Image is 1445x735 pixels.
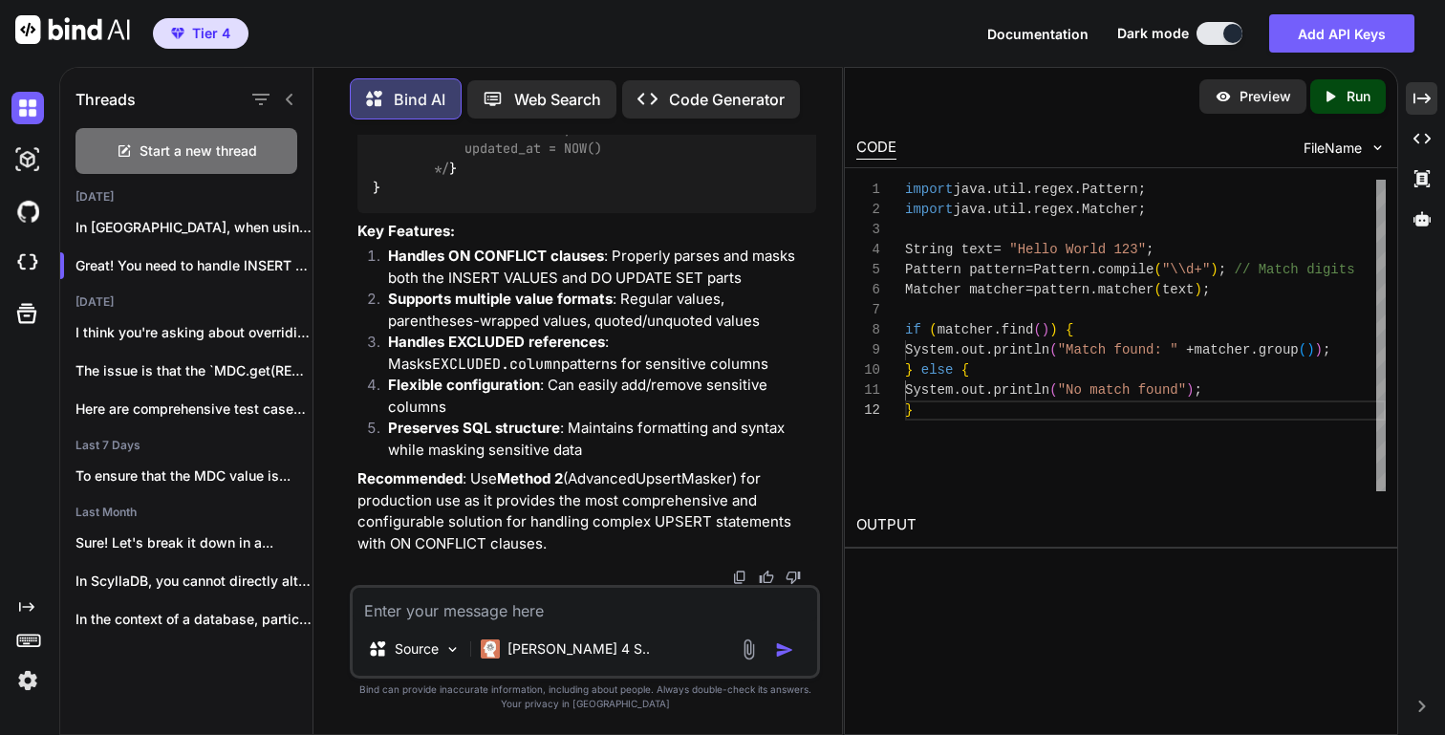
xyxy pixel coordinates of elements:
[1304,139,1362,158] span: FileName
[1138,202,1146,217] span: ;
[373,332,816,375] li: : Masks patterns for sensitive columns
[350,682,820,711] p: Bind can provide inaccurate information, including about people. Always double-check its answers....
[921,362,954,378] span: else
[444,641,461,658] img: Pick Models
[856,280,880,300] div: 6
[759,570,774,585] img: like
[75,323,313,342] p: I think you're asking about overriding `request.getRemoteHost()`...
[11,143,44,176] img: darkAi-studio
[11,247,44,279] img: cloudideIcon
[905,342,953,357] span: System
[905,182,953,197] span: import
[1025,262,1033,277] span: =
[1195,282,1202,297] span: )
[1251,342,1259,357] span: .
[1146,242,1154,257] span: ;
[1058,382,1186,398] span: "No match found"
[357,222,455,240] strong: Key Features:
[497,469,563,487] strong: Method 2
[1211,262,1219,277] span: )
[985,182,993,197] span: .
[905,262,1025,277] span: Pattern pattern
[75,400,313,419] p: Here are comprehensive test cases for the...
[514,88,601,111] p: Web Search
[15,15,130,44] img: Bind AI
[1049,322,1057,337] span: )
[856,320,880,340] div: 8
[1034,282,1090,297] span: pattern
[1074,202,1082,217] span: .
[856,300,880,320] div: 7
[985,382,993,398] span: .
[929,322,937,337] span: (
[1154,282,1162,297] span: (
[961,382,985,398] span: out
[1049,342,1057,357] span: (
[994,382,1050,398] span: println
[845,503,1397,548] h2: OUTPUT
[1025,202,1033,217] span: .
[1058,342,1178,357] span: "Match found: "
[1347,87,1370,106] p: Run
[856,240,880,260] div: 4
[373,289,816,332] li: : Regular values, parentheses-wrapped values, quoted/unquoted values
[856,360,880,380] div: 10
[1162,262,1210,277] span: "\\d+"
[60,294,313,310] h2: [DATE]
[373,375,816,418] li: : Can easily add/remove sensitive columns
[1240,87,1291,106] p: Preview
[75,218,313,237] p: In [GEOGRAPHIC_DATA], when using `Pattern.compile()`,...
[856,340,880,360] div: 9
[357,469,463,487] strong: Recommended
[394,88,445,111] p: Bind AI
[1098,262,1154,277] span: compile
[388,290,613,308] strong: Supports multiple value formats
[987,26,1089,42] span: Documentation
[1315,342,1323,357] span: )
[994,202,1026,217] span: util
[388,376,540,394] strong: Flexible configuration
[1034,182,1074,197] span: regex
[1089,282,1097,297] span: .
[1089,262,1097,277] span: .
[994,182,1026,197] span: util
[1034,322,1042,337] span: (
[1034,262,1090,277] span: Pattern
[1074,182,1082,197] span: .
[1138,182,1146,197] span: ;
[994,342,1050,357] span: println
[856,180,880,200] div: 1
[1186,382,1194,398] span: )
[954,182,986,197] span: java
[11,92,44,124] img: darkChat
[856,200,880,220] div: 2
[905,402,913,418] span: }
[75,610,313,629] p: In the context of a database, particularly...
[1066,322,1073,337] span: {
[1002,322,1034,337] span: find
[357,468,816,554] p: : Use (AdvancedUpsertMasker) for production use as it provides the most comprehensive and configu...
[395,639,439,659] p: Source
[388,247,604,265] strong: Handles ON CONFLICT clauses
[994,322,1002,337] span: .
[1259,342,1299,357] span: group
[905,282,1025,297] span: Matcher matcher
[1195,342,1251,357] span: matcher
[856,137,896,160] div: CODE
[1195,382,1202,398] span: ;
[75,572,313,591] p: In ScyllaDB, you cannot directly alter the...
[856,380,880,400] div: 11
[905,382,953,398] span: System
[954,342,961,357] span: .
[171,28,184,39] img: premium
[775,640,794,659] img: icon
[985,342,993,357] span: .
[905,322,921,337] span: if
[1186,342,1194,357] span: +
[60,505,313,520] h2: Last Month
[373,418,816,461] li: : Maintains formatting and syntax while masking sensitive data
[961,362,969,378] span: {
[1082,202,1138,217] span: Matcher
[985,202,993,217] span: .
[11,195,44,227] img: githubDark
